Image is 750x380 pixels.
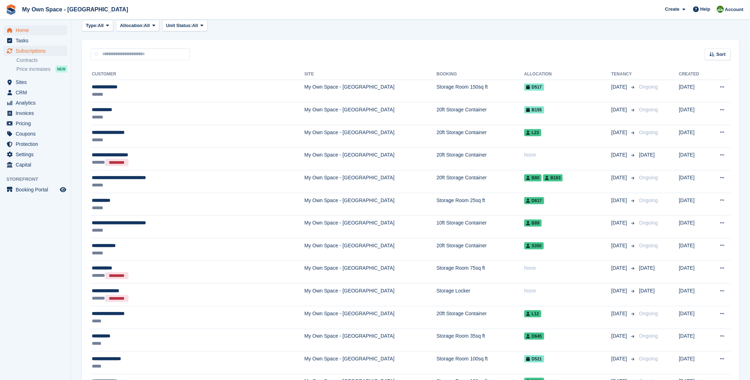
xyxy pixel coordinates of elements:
[82,20,113,32] button: Type: All
[612,332,629,340] span: [DATE]
[639,220,658,226] span: Ongoing
[524,355,544,363] span: D521
[16,66,51,73] span: Price increases
[16,57,67,64] a: Contracts
[524,333,544,340] span: D645
[679,238,709,261] td: [DATE]
[612,106,629,114] span: [DATE]
[16,25,58,35] span: Home
[304,102,436,125] td: My Own Space - [GEOGRAPHIC_DATA]
[16,46,58,56] span: Subscriptions
[524,264,612,272] div: None
[679,352,709,374] td: [DATE]
[16,118,58,128] span: Pricing
[639,175,658,180] span: Ongoing
[639,152,655,158] span: [DATE]
[612,83,629,91] span: [DATE]
[524,242,544,249] span: S350
[437,352,524,374] td: Storage Room 100sq ft
[679,102,709,125] td: [DATE]
[304,306,436,329] td: My Own Space - [GEOGRAPHIC_DATA]
[4,139,67,149] a: menu
[59,185,67,194] a: Preview store
[725,6,744,13] span: Account
[612,197,629,204] span: [DATE]
[639,243,658,248] span: Ongoing
[16,129,58,139] span: Coupons
[524,174,542,181] span: B80
[612,174,629,181] span: [DATE]
[639,197,658,203] span: Ongoing
[304,125,436,148] td: My Own Space - [GEOGRAPHIC_DATA]
[16,36,58,46] span: Tasks
[639,130,658,135] span: Ongoing
[304,329,436,352] td: My Own Space - [GEOGRAPHIC_DATA]
[639,356,658,361] span: Ongoing
[524,69,612,80] th: Allocation
[679,306,709,329] td: [DATE]
[304,170,436,193] td: My Own Space - [GEOGRAPHIC_DATA]
[4,185,67,195] a: menu
[437,125,524,148] td: 20ft Storage Container
[524,287,612,295] div: None
[90,69,304,80] th: Customer
[56,65,67,73] div: NEW
[304,238,436,261] td: My Own Space - [GEOGRAPHIC_DATA]
[4,129,67,139] a: menu
[16,98,58,108] span: Analytics
[6,176,71,183] span: Storefront
[639,311,658,316] span: Ongoing
[612,219,629,227] span: [DATE]
[612,310,629,317] span: [DATE]
[16,160,58,170] span: Capital
[639,265,655,271] span: [DATE]
[6,4,16,15] img: stora-icon-8386f47178a22dfd0bd8f6a31ec36ba5ce8667c1dd55bd0f319d3a0aa187defe.svg
[4,118,67,128] a: menu
[16,108,58,118] span: Invoices
[19,4,131,15] a: My Own Space - [GEOGRAPHIC_DATA]
[437,148,524,170] td: 20ft Storage Container
[437,216,524,238] td: 10ft Storage Container
[16,185,58,195] span: Booking Portal
[16,65,67,73] a: Price increases NEW
[524,220,542,227] span: B89
[4,98,67,108] a: menu
[679,284,709,306] td: [DATE]
[304,284,436,306] td: My Own Space - [GEOGRAPHIC_DATA]
[612,355,629,363] span: [DATE]
[639,84,658,90] span: Ongoing
[639,107,658,112] span: Ongoing
[437,69,524,80] th: Booking
[144,22,150,29] span: All
[4,77,67,87] a: menu
[612,242,629,249] span: [DATE]
[679,80,709,102] td: [DATE]
[437,329,524,352] td: Storage Room 35sq ft
[162,20,208,32] button: Unit Status: All
[437,170,524,193] td: 20ft Storage Container
[437,238,524,261] td: 20ft Storage Container
[98,22,104,29] span: All
[524,197,544,204] span: D617
[4,160,67,170] a: menu
[679,170,709,193] td: [DATE]
[304,148,436,170] td: My Own Space - [GEOGRAPHIC_DATA]
[612,287,629,295] span: [DATE]
[665,6,680,13] span: Create
[4,46,67,56] a: menu
[717,51,726,58] span: Sort
[304,193,436,216] td: My Own Space - [GEOGRAPHIC_DATA]
[437,284,524,306] td: Storage Locker
[437,80,524,102] td: Storage Room 150sq ft
[4,108,67,118] a: menu
[304,216,436,238] td: My Own Space - [GEOGRAPHIC_DATA]
[304,80,436,102] td: My Own Space - [GEOGRAPHIC_DATA]
[116,20,159,32] button: Allocation: All
[612,129,629,136] span: [DATE]
[304,69,436,80] th: Site
[612,264,629,272] span: [DATE]
[524,129,541,136] span: L23
[679,148,709,170] td: [DATE]
[679,193,709,216] td: [DATE]
[679,125,709,148] td: [DATE]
